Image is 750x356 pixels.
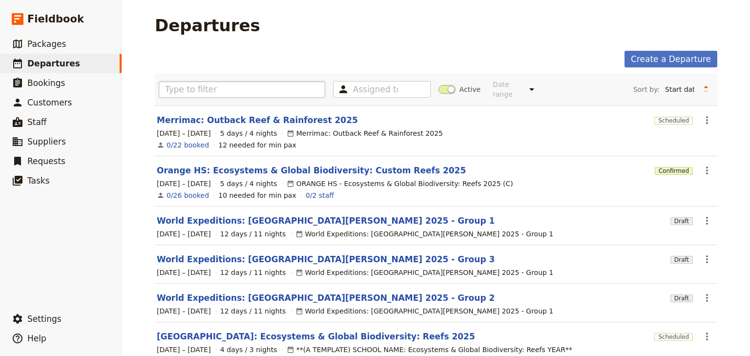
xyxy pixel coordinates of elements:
a: Create a Departure [625,51,717,67]
span: Confirmed [655,167,693,175]
button: Change sort direction [699,82,713,97]
span: Staff [27,117,47,127]
span: Active [459,84,480,94]
span: [DATE] – [DATE] [157,306,211,316]
div: 10 needed for min pax [218,190,296,200]
input: Assigned to [353,84,398,95]
button: Actions [699,328,715,345]
div: 12 needed for min pax [218,140,296,150]
span: Scheduled [654,117,693,125]
h1: Departures [155,16,260,35]
span: [DATE] – [DATE] [157,345,211,355]
span: Draft [670,256,693,264]
span: Bookings [27,78,65,88]
span: Packages [27,39,66,49]
div: World Expeditions: [GEOGRAPHIC_DATA][PERSON_NAME] 2025 - Group 1 [295,306,554,316]
a: World Expeditions: [GEOGRAPHIC_DATA][PERSON_NAME] 2025 - Group 3 [157,253,495,265]
span: 12 days / 11 nights [220,306,286,316]
a: 0/2 staff [306,190,334,200]
span: Draft [670,294,693,302]
span: Scheduled [654,333,693,341]
button: Actions [699,112,715,128]
a: View the bookings for this departure [167,140,209,150]
button: Actions [699,212,715,229]
span: Sort by: [633,84,660,94]
span: Suppliers [27,137,66,147]
a: [GEOGRAPHIC_DATA]: Ecosystems & Global Biodiversity: Reefs 2025 [157,331,475,342]
input: Type to filter [159,81,325,98]
span: Departures [27,59,80,68]
span: [DATE] – [DATE] [157,179,211,188]
select: Sort by: [661,82,699,97]
span: [DATE] – [DATE] [157,128,211,138]
a: Orange HS: Ecosystems & Global Biodiversity: Custom Reefs 2025 [157,165,466,176]
a: World Expeditions: [GEOGRAPHIC_DATA][PERSON_NAME] 2025 - Group 2 [157,292,495,304]
div: ORANGE HS - Ecosystems & Global Biodiversity: Reefs 2025 (C) [287,179,513,188]
span: 4 days / 3 nights [220,345,277,355]
div: World Expeditions: [GEOGRAPHIC_DATA][PERSON_NAME] 2025 - Group 1 [295,229,554,239]
span: Customers [27,98,72,107]
button: Actions [699,251,715,268]
button: Actions [699,162,715,179]
a: Merrimac: Outback Reef & Rainforest 2025 [157,114,358,126]
span: [DATE] – [DATE] [157,229,211,239]
span: Help [27,334,46,343]
div: **(A TEMPLATE) SCHOOL NAME: Ecosystems & Global Biodiversity: Reefs YEAR** [287,345,572,355]
span: Fieldbook [27,12,84,26]
span: 12 days / 11 nights [220,268,286,277]
span: 5 days / 4 nights [220,179,277,188]
a: World Expeditions: [GEOGRAPHIC_DATA][PERSON_NAME] 2025 - Group 1 [157,215,495,227]
span: Settings [27,314,62,324]
button: Actions [699,290,715,306]
span: Tasks [27,176,50,186]
span: 5 days / 4 nights [220,128,277,138]
div: Merrimac: Outback Reef & Rainforest 2025 [287,128,443,138]
a: View the bookings for this departure [167,190,209,200]
span: [DATE] – [DATE] [157,268,211,277]
span: Requests [27,156,65,166]
div: World Expeditions: [GEOGRAPHIC_DATA][PERSON_NAME] 2025 - Group 1 [295,268,554,277]
span: Draft [670,217,693,225]
span: 12 days / 11 nights [220,229,286,239]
